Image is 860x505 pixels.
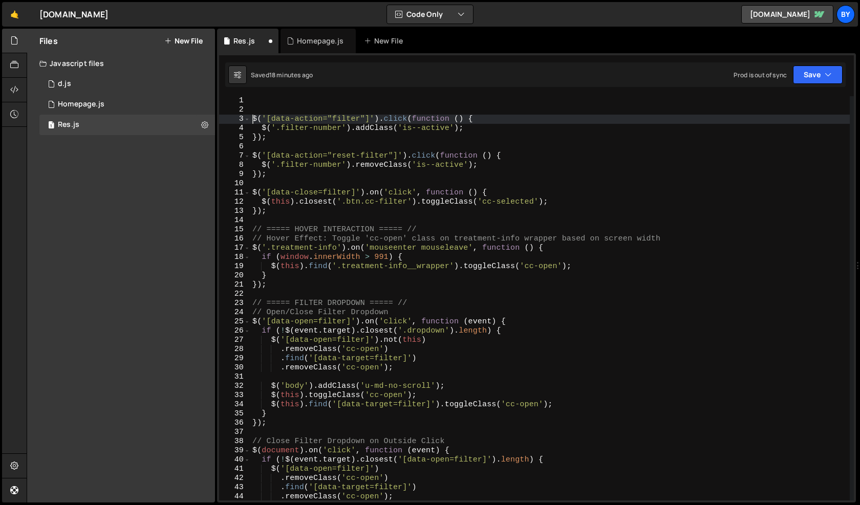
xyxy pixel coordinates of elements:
[219,96,250,105] div: 1
[219,400,250,409] div: 34
[219,382,250,391] div: 32
[219,244,250,253] div: 17
[39,8,109,20] div: [DOMAIN_NAME]
[219,354,250,363] div: 29
[251,71,313,79] div: Saved
[219,188,250,197] div: 11
[219,179,250,188] div: 10
[219,225,250,234] div: 15
[219,299,250,308] div: 23
[58,100,104,109] div: Homepage.js
[741,5,833,24] a: [DOMAIN_NAME]
[58,120,79,129] div: Res.js
[219,363,250,372] div: 30
[269,71,313,79] div: 18 minutes ago
[793,65,843,84] button: Save
[219,437,250,446] div: 38
[219,290,250,299] div: 22
[219,308,250,317] div: 24
[219,483,250,492] div: 43
[387,5,473,24] button: Code Only
[219,465,250,474] div: 41
[219,492,250,501] div: 44
[219,142,250,151] div: 6
[219,105,250,115] div: 2
[39,115,215,135] div: 6615/12744.js
[219,409,250,419] div: 35
[219,345,250,354] div: 28
[164,37,203,45] button: New File
[2,2,27,27] a: 🤙
[27,53,215,74] div: Javascript files
[39,74,215,94] div: 6615/12797.js
[219,372,250,382] div: 31
[219,419,250,428] div: 36
[219,133,250,142] div: 5
[734,71,787,79] div: Prod is out of sync
[233,36,255,46] div: Res.js
[219,151,250,161] div: 7
[219,474,250,483] div: 42
[219,161,250,170] div: 8
[219,391,250,400] div: 33
[39,94,215,115] div: 6615/12742.js
[219,207,250,216] div: 13
[219,428,250,437] div: 37
[219,197,250,207] div: 12
[364,36,407,46] div: New File
[219,280,250,290] div: 21
[219,326,250,336] div: 26
[219,446,250,455] div: 39
[219,262,250,271] div: 19
[219,216,250,225] div: 14
[58,79,71,89] div: d.js
[297,36,343,46] div: Homepage.js
[219,124,250,133] div: 4
[219,115,250,124] div: 3
[48,122,54,130] span: 1
[836,5,855,24] a: By
[219,234,250,244] div: 16
[219,336,250,345] div: 27
[39,35,58,47] h2: Files
[219,170,250,179] div: 9
[219,271,250,280] div: 20
[219,253,250,262] div: 18
[219,317,250,326] div: 25
[219,455,250,465] div: 40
